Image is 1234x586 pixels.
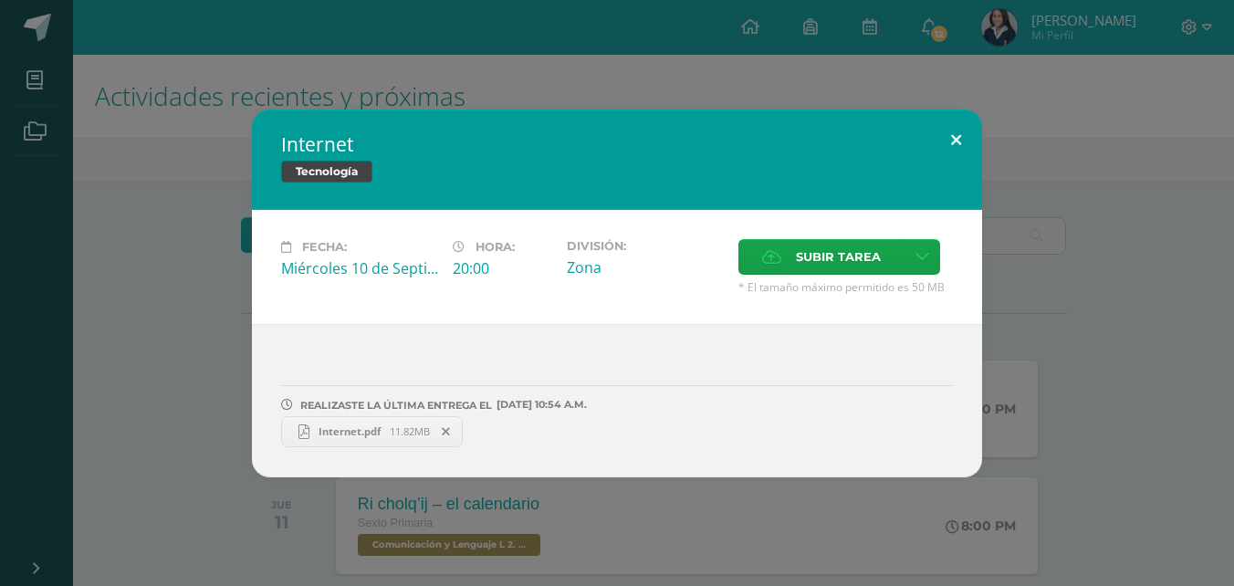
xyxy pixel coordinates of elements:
[281,416,463,447] a: Internet.pdf 11.82MB
[738,279,953,295] span: * El tamaño máximo permitido es 50 MB
[567,257,724,277] div: Zona
[476,240,515,254] span: Hora:
[390,424,430,438] span: 11.82MB
[492,404,587,405] span: [DATE] 10:54 A.M.
[302,240,347,254] span: Fecha:
[431,422,462,442] span: Remover entrega
[796,240,881,274] span: Subir tarea
[281,161,372,183] span: Tecnología
[567,239,724,253] label: División:
[930,110,982,172] button: Close (Esc)
[453,258,552,278] div: 20:00
[281,131,953,157] h2: Internet
[300,399,492,412] span: REALIZASTE LA ÚLTIMA ENTREGA EL
[309,424,390,438] span: Internet.pdf
[281,258,438,278] div: Miércoles 10 de Septiembre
